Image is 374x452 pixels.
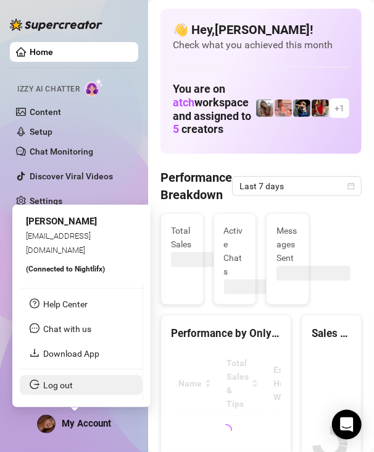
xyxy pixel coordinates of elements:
span: + 1 [335,101,344,115]
div: Open Intercom Messenger [332,410,362,440]
li: Log out [20,375,143,395]
div: Performance by OnlyFans Creator [171,325,281,342]
a: Help Center [43,299,88,309]
span: Check what you achieved this month [173,38,349,52]
img: Kat XXX [275,100,292,117]
a: Log out [43,380,73,390]
span: atch [173,96,194,109]
span: loading [220,424,232,437]
span: [PERSON_NAME] [26,216,97,227]
img: Kaliana [293,100,310,117]
span: Izzy AI Chatter [17,83,80,95]
a: Settings [30,196,62,206]
div: Sales by OnlyFans Creator [312,325,351,342]
img: AI Chatter [85,79,104,96]
a: Download App [43,349,99,359]
a: Content [30,107,61,117]
span: Last 7 days [239,177,354,195]
h4: Performance Breakdown [160,169,232,203]
a: Discover Viral Videos [30,171,113,181]
span: Total Sales [171,224,193,251]
h1: You are on workspace and assigned to creators [173,82,256,136]
span: Chat with us [43,324,91,334]
a: Chat Monitoring [30,147,93,156]
span: My Account [62,418,111,429]
span: calendar [347,182,355,190]
span: [EMAIL_ADDRESS][DOMAIN_NAME] [26,231,91,254]
img: Kat Hobbs VIP [256,100,273,117]
img: Caroline [312,100,329,117]
span: Messages Sent [276,224,299,265]
a: Setup [30,127,52,137]
img: ACg8ocLQtw9G8DWce4EhwYOefNVbo3Z2D-QayCjbtsWa7cwKuBy-gd5uCQ=s96-c [38,416,55,433]
h4: 👋 Hey, [PERSON_NAME] ! [173,21,349,38]
span: Active Chats [224,224,246,278]
span: 5 [173,122,179,135]
a: Home [30,47,53,57]
img: logo-BBDzfeDw.svg [10,19,102,31]
span: message [30,323,39,333]
span: (Connected to Nightlifx ) [26,265,105,273]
